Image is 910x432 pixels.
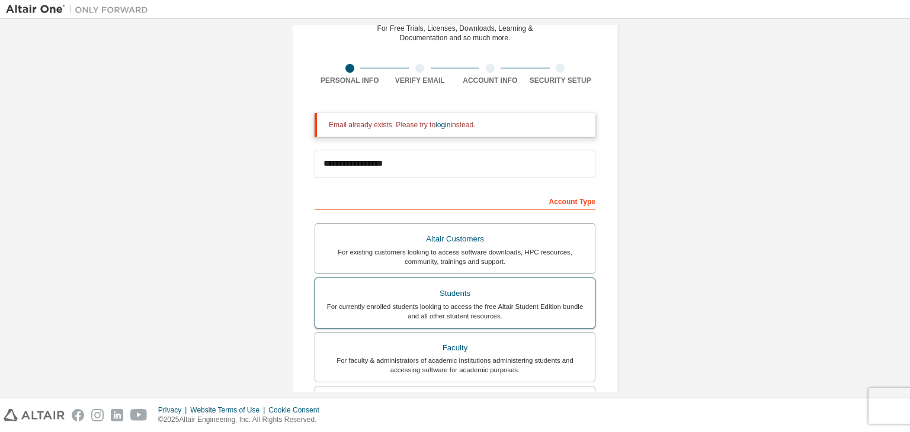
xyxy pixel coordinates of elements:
[111,409,123,421] img: linkedin.svg
[435,121,450,129] a: login
[377,24,533,43] div: For Free Trials, Licenses, Downloads, Learning & Documentation and so much more.
[455,76,526,85] div: Account Info
[268,405,326,415] div: Cookie Consent
[158,415,326,425] p: © 2025 Altair Engineering, Inc. All Rights Reserved.
[322,302,588,321] div: For currently enrolled students looking to access the free Altair Student Edition bundle and all ...
[4,409,65,421] img: altair_logo.svg
[130,409,148,421] img: youtube.svg
[315,76,385,85] div: Personal Info
[315,191,595,210] div: Account Type
[72,409,84,421] img: facebook.svg
[158,405,190,415] div: Privacy
[91,409,104,421] img: instagram.svg
[385,76,456,85] div: Verify Email
[526,76,596,85] div: Security Setup
[190,405,268,415] div: Website Terms of Use
[322,285,588,302] div: Students
[329,120,586,130] div: Email already exists. Please try to instead.
[322,247,588,266] div: For existing customers looking to access software downloads, HPC resources, community, trainings ...
[322,231,588,247] div: Altair Customers
[6,4,154,15] img: Altair One
[322,340,588,356] div: Faculty
[322,356,588,375] div: For faculty & administrators of academic institutions administering students and accessing softwa...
